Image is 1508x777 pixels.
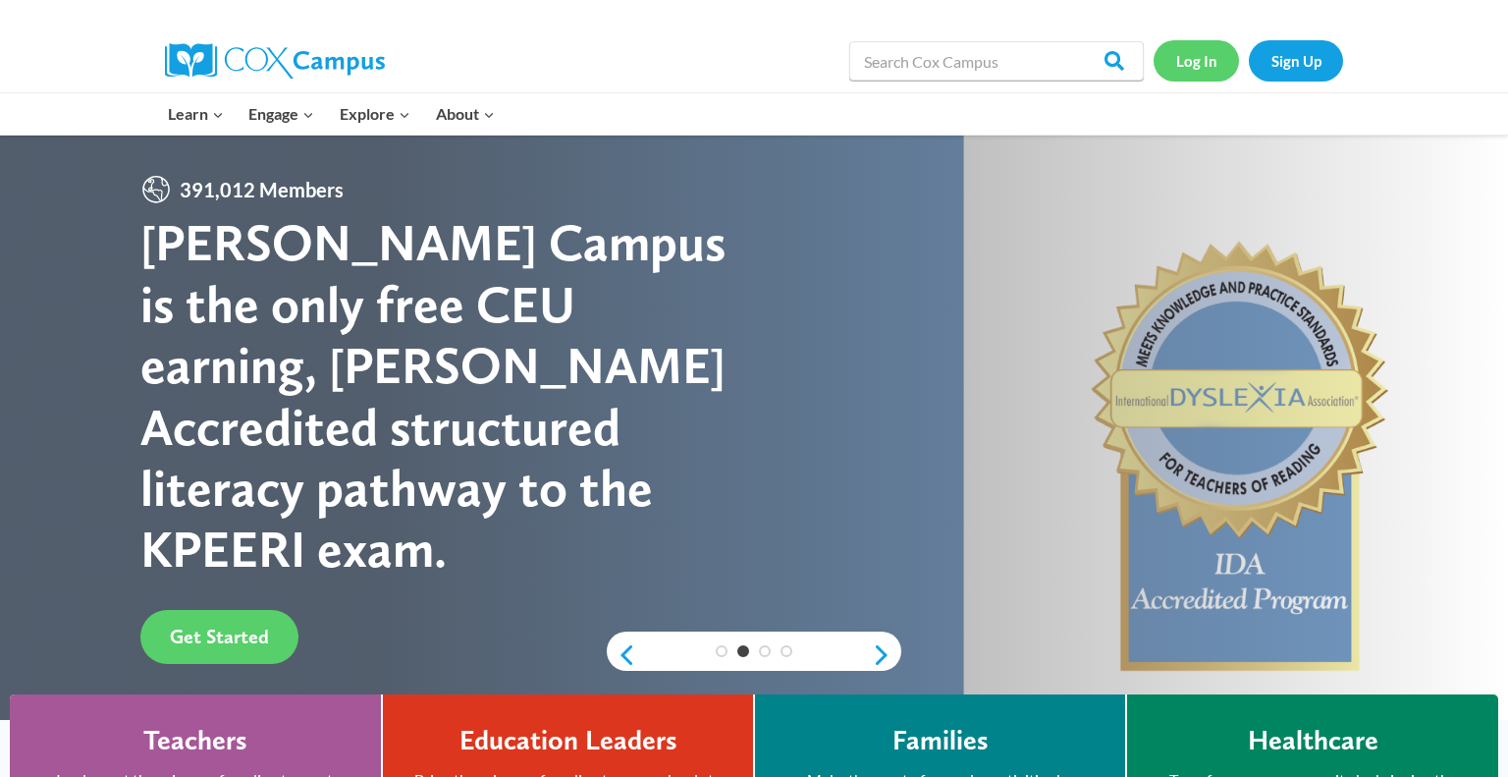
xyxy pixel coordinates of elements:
a: 3 [759,645,771,657]
a: 4 [781,645,792,657]
a: Sign Up [1249,40,1343,81]
h4: Healthcare [1248,724,1378,757]
nav: Primary Navigation [155,93,507,135]
span: 391,012 Members [172,174,351,205]
input: Search Cox Campus [849,41,1144,81]
div: content slider buttons [607,636,901,675]
img: Cox Campus [165,43,385,79]
button: Child menu of Explore [327,93,423,135]
a: Get Started [140,610,298,664]
button: Child menu of Learn [155,93,237,135]
button: Child menu of Engage [237,93,328,135]
h4: Education Leaders [459,724,677,757]
a: next [872,643,901,667]
nav: Secondary Navigation [1154,40,1343,81]
span: Get Started [170,625,269,648]
a: Log In [1154,40,1239,81]
button: Child menu of About [423,93,508,135]
a: 2 [737,645,749,657]
h4: Teachers [143,724,247,757]
div: [PERSON_NAME] Campus is the only free CEU earning, [PERSON_NAME] Accredited structured literacy p... [140,212,754,580]
a: previous [607,643,636,667]
a: 1 [716,645,727,657]
h4: Families [892,724,989,757]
